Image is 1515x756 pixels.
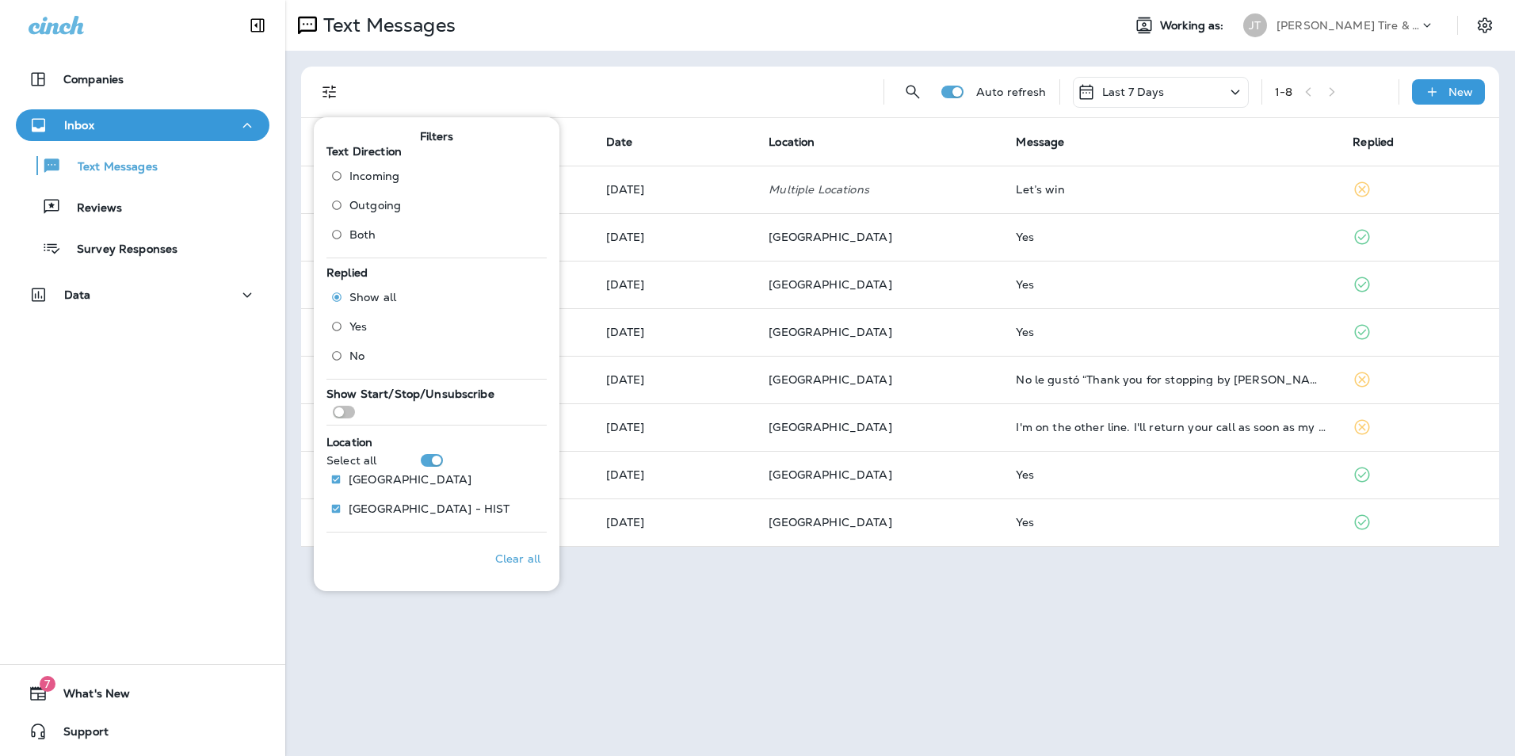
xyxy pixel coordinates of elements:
span: [GEOGRAPHIC_DATA] [769,372,891,387]
p: Data [64,288,91,301]
p: Sep 22, 2025 04:52 PM [606,421,744,433]
p: Sep 22, 2025 10:31 AM [606,516,744,529]
p: Sep 22, 2025 10:48 AM [606,468,744,481]
span: What's New [48,687,130,706]
p: [GEOGRAPHIC_DATA] - HIST [349,502,509,515]
div: Yes [1016,326,1327,338]
p: Text Messages [317,13,456,37]
div: JT [1243,13,1267,37]
button: Filters [314,76,345,108]
p: Reviews [61,201,122,216]
span: Text Direction [326,144,402,158]
p: Sep 25, 2025 09:02 AM [606,231,744,243]
p: Sep 23, 2025 04:36 PM [606,373,744,386]
span: Replied [326,265,368,280]
button: Companies [16,63,269,95]
button: Data [16,279,269,311]
button: Clear all [489,539,547,578]
div: No le gustó “Thank you for stopping by Jensen Tire & Auto - Wes…” [1016,373,1327,386]
span: No [349,349,364,362]
p: [PERSON_NAME] Tire & Auto [1276,19,1419,32]
p: Survey Responses [61,242,177,258]
p: Select all [326,454,376,467]
span: Incoming [349,170,399,182]
button: 7What's New [16,678,269,709]
p: Last 7 Days [1102,86,1165,98]
div: Let’s win [1016,183,1327,196]
div: 1 - 8 [1275,86,1292,98]
div: I'm on the other line. I'll return your call as soon as my schedule permits [1016,421,1327,433]
span: [GEOGRAPHIC_DATA] [769,325,891,339]
p: Clear all [495,552,540,565]
button: Search Messages [897,76,929,108]
div: Yes [1016,231,1327,243]
span: Filters [420,130,454,143]
div: Yes [1016,516,1327,529]
span: [GEOGRAPHIC_DATA] [769,420,891,434]
div: Yes [1016,468,1327,481]
span: Show all [349,291,396,304]
button: Support [16,716,269,747]
span: Location [769,135,815,149]
span: Support [48,725,109,744]
span: [GEOGRAPHIC_DATA] [769,277,891,292]
span: 7 [40,676,55,692]
button: Collapse Sidebar [235,10,280,41]
span: [GEOGRAPHIC_DATA] [769,515,891,529]
button: Survey Responses [16,231,269,265]
p: New [1448,86,1473,98]
button: Text Messages [16,149,269,182]
div: Yes [1016,278,1327,291]
span: Message [1016,135,1064,149]
span: [GEOGRAPHIC_DATA] [769,468,891,482]
p: Sep 24, 2025 03:49 PM [606,278,744,291]
span: Working as: [1160,19,1227,32]
span: Show Start/Stop/Unsubscribe [326,387,494,401]
p: Sep 26, 2025 02:44 PM [606,183,744,196]
p: Text Messages [62,160,158,175]
span: Date [606,135,633,149]
p: Companies [63,73,124,86]
span: [GEOGRAPHIC_DATA] [769,230,891,244]
button: Reviews [16,190,269,223]
p: Inbox [64,119,94,132]
span: Yes [349,320,367,333]
span: Both [349,228,376,241]
p: Sep 24, 2025 12:47 PM [606,326,744,338]
span: Replied [1353,135,1394,149]
p: Multiple Locations [769,183,990,196]
span: Location [326,435,372,449]
span: Outgoing [349,199,401,212]
div: Filters [314,108,559,591]
button: Settings [1471,11,1499,40]
button: Inbox [16,109,269,141]
p: [GEOGRAPHIC_DATA] [349,473,471,486]
p: Auto refresh [976,86,1047,98]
